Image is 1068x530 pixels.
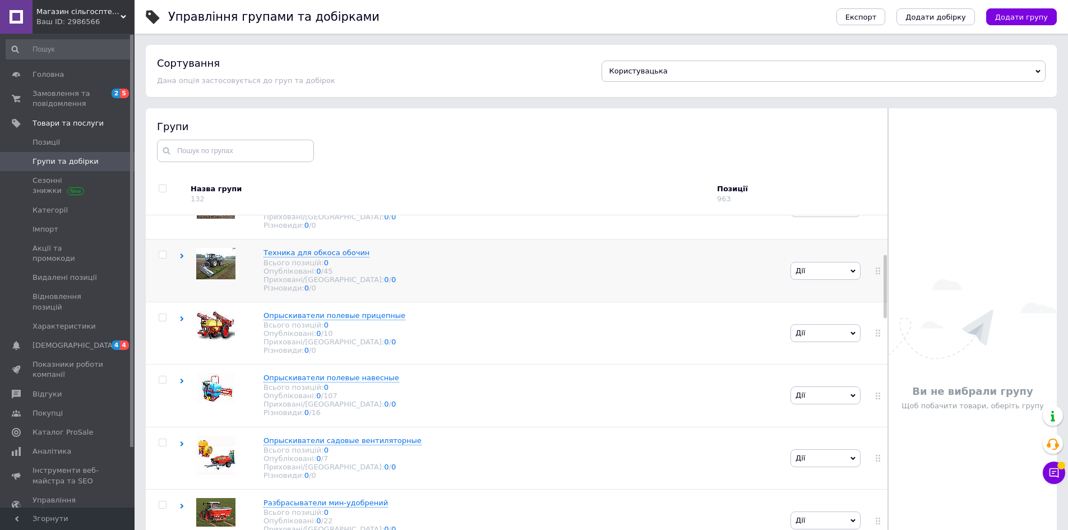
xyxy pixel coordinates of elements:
span: 4 [120,340,129,350]
span: / [321,517,333,525]
a: 0 [304,284,309,292]
span: Аналітика [33,446,71,457]
span: Характеристики [33,321,96,331]
span: Головна [33,70,64,80]
a: 0 [384,213,389,221]
span: Опрыскиватели полевые прицепные [263,311,405,320]
div: Всього позицій: [263,259,396,267]
span: Магазин сільгосптехніки "Спайс-Агро" [36,7,121,17]
span: Додати групу [995,13,1048,21]
button: Експорт [836,8,886,25]
span: / [389,213,396,221]
span: Показники роботи компанії [33,360,104,380]
span: Видалені позиції [33,273,97,283]
div: 963 [717,195,731,203]
span: Експорт [845,13,877,21]
span: / [309,284,316,292]
div: 22 [323,517,333,525]
span: 2 [112,89,121,98]
a: 0 [324,321,329,329]
a: 0 [316,391,321,400]
div: 7 [323,454,328,463]
a: 0 [384,275,389,284]
span: 5 [120,89,129,98]
div: Різновиди: [263,284,396,292]
div: Різновиди: [263,408,399,417]
img: Опрыскиватели садовые вентиляторные [196,436,235,475]
span: / [389,400,396,408]
div: 132 [191,195,205,203]
span: / [389,338,396,346]
a: 0 [324,508,329,517]
a: 0 [324,446,329,454]
span: / [321,391,337,400]
span: Каталог ProSale [33,427,93,437]
span: Разбрасыватели мин-удобрений [263,499,388,507]
div: Всього позицій: [263,446,422,454]
div: 0 [311,471,316,480]
a: 0 [324,383,329,391]
span: Дії [796,266,805,275]
div: Назва групи [191,184,709,194]
a: 0 [384,338,389,346]
a: 0 [304,221,309,229]
div: Ваш ID: 2986566 [36,17,135,27]
img: Опрыскиватели полевые навесные [197,373,235,403]
div: 0 [311,284,316,292]
span: Товари та послуги [33,118,104,128]
span: Додати добірку [905,13,966,21]
div: 10 [323,329,333,338]
span: / [309,471,316,480]
img: Техника для обкоса обочин [196,248,235,279]
p: Щоб побачити товари, оберіть групу [894,401,1051,411]
a: 0 [304,346,309,354]
a: 0 [384,400,389,408]
input: Пошук по групах [157,140,314,162]
a: 0 [304,471,309,480]
span: / [321,454,329,463]
div: Позиції [717,184,812,194]
span: Покупці [33,408,63,418]
div: Опубліковані: [263,517,396,525]
a: 0 [316,517,321,525]
div: Всього позицій: [263,321,405,329]
div: 0 [311,346,316,354]
div: Опубліковані: [263,391,399,400]
span: Опрыскиватели полевые навесные [263,374,399,382]
a: 0 [391,463,396,471]
a: 0 [316,454,321,463]
span: / [309,408,321,417]
span: Дії [796,391,805,399]
span: Акції та промокоди [33,243,104,264]
span: Управління сайтом [33,495,104,515]
a: 0 [316,329,321,338]
div: Приховані/[GEOGRAPHIC_DATA]: [263,275,396,284]
span: Опрыскиватели садовые вентиляторные [263,436,422,445]
span: Дії [796,454,805,462]
div: Опубліковані: [263,329,405,338]
button: Чат з покупцем [1043,462,1065,484]
button: Додати групу [986,8,1057,25]
span: / [321,267,333,275]
span: Імпорт [33,224,58,234]
span: / [309,346,316,354]
div: Опубліковані: [263,267,396,275]
span: Категорії [33,205,68,215]
span: / [309,221,316,229]
span: Відгуки [33,389,62,399]
img: Разбрасыватели мин-удобрений [196,498,235,527]
span: Користувацька [609,67,668,75]
div: 16 [311,408,321,417]
div: Приховані/[GEOGRAPHIC_DATA]: [263,463,422,471]
span: Дана опція застосовується до груп та добірок [157,76,335,85]
div: 107 [323,391,337,400]
input: Пошук [6,39,132,59]
div: Приховані/[GEOGRAPHIC_DATA]: [263,400,399,408]
span: Дії [796,516,805,524]
span: Групи та добірки [33,156,99,167]
a: 0 [384,463,389,471]
span: 4 [112,340,121,350]
div: Всього позицій: [263,508,396,517]
div: 45 [323,267,333,275]
a: 0 [391,213,396,221]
